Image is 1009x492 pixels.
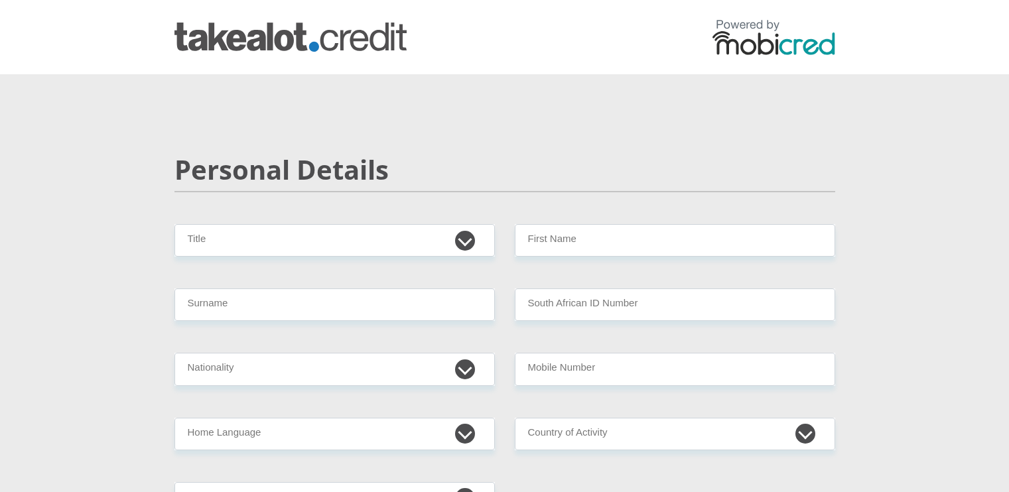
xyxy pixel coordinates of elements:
img: powered by mobicred logo [712,19,835,55]
input: First Name [515,224,835,257]
h2: Personal Details [174,154,835,186]
input: Contact Number [515,353,835,385]
img: takealot_credit logo [174,23,407,52]
input: ID Number [515,288,835,321]
input: Surname [174,288,495,321]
